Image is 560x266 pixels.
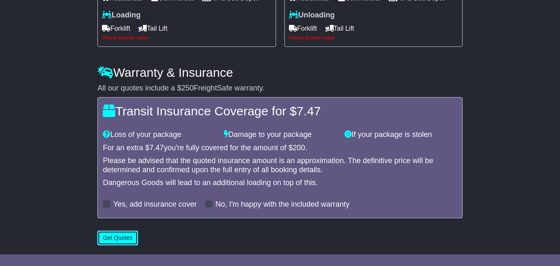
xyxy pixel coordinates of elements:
div: If your package is stolen [340,130,461,139]
span: Tail Lift [138,22,167,35]
label: Unloading [289,11,335,20]
span: Forklift [289,22,317,35]
div: Please provide value [102,35,271,41]
span: 200 [293,144,305,152]
span: 7.47 [297,104,321,118]
label: Yes, add insurance cover [113,200,196,209]
span: 7.47 [149,144,164,152]
div: All our quotes include a $ FreightSafe warranty. [97,84,463,93]
label: No, I'm happy with the included warranty [216,200,350,209]
div: Damage to your package [220,130,341,139]
div: Dangerous Goods will lead to an additional loading on top of this. [103,178,457,188]
button: Get Quotes [97,231,138,245]
h4: Transit Insurance Coverage for $ [103,104,457,118]
div: Please provide value [289,35,458,41]
span: 250 [181,84,194,92]
h4: Warranty & Insurance [97,66,463,79]
span: Forklift [102,22,130,35]
div: For an extra $ you're fully covered for the amount of $ . [103,144,457,153]
span: Tail Lift [325,22,354,35]
div: Loss of your package [99,130,220,139]
div: Please be advised that the quoted insurance amount is an approximation. The definitive price will... [103,156,457,174]
label: Loading [102,11,141,20]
